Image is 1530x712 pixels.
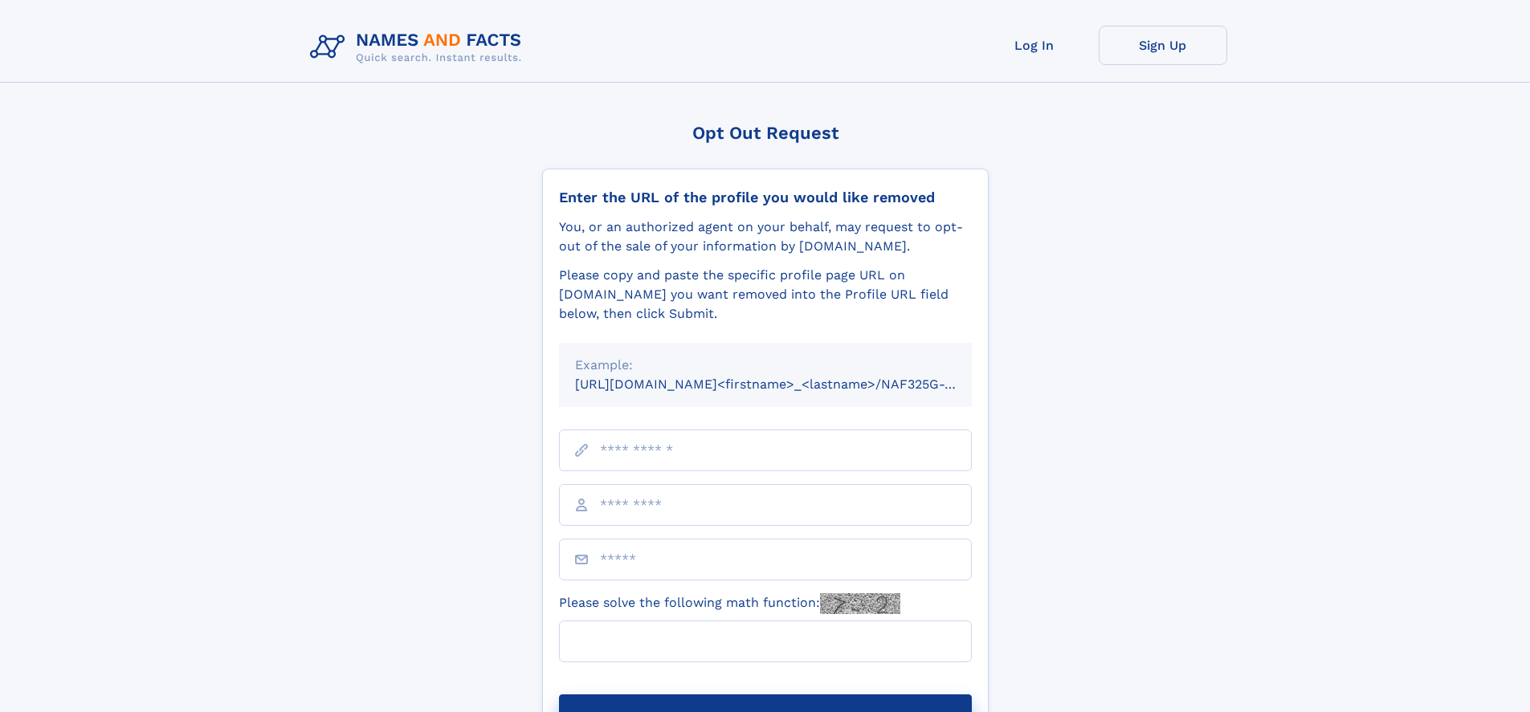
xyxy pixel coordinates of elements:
[559,266,972,323] div: Please copy and paste the specific profile page URL on [DOMAIN_NAME] you want removed into the Pr...
[1099,26,1227,65] a: Sign Up
[575,376,1002,392] small: [URL][DOMAIN_NAME]<firstname>_<lastname>/NAF325G-xxxxxxxx
[970,26,1099,65] a: Log In
[542,123,989,143] div: Opt Out Request
[575,356,956,375] div: Example:
[559,593,900,614] label: Please solve the following math function:
[559,189,972,206] div: Enter the URL of the profile you would like removed
[559,218,972,256] div: You, or an authorized agent on your behalf, may request to opt-out of the sale of your informatio...
[304,26,535,69] img: Logo Names and Facts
